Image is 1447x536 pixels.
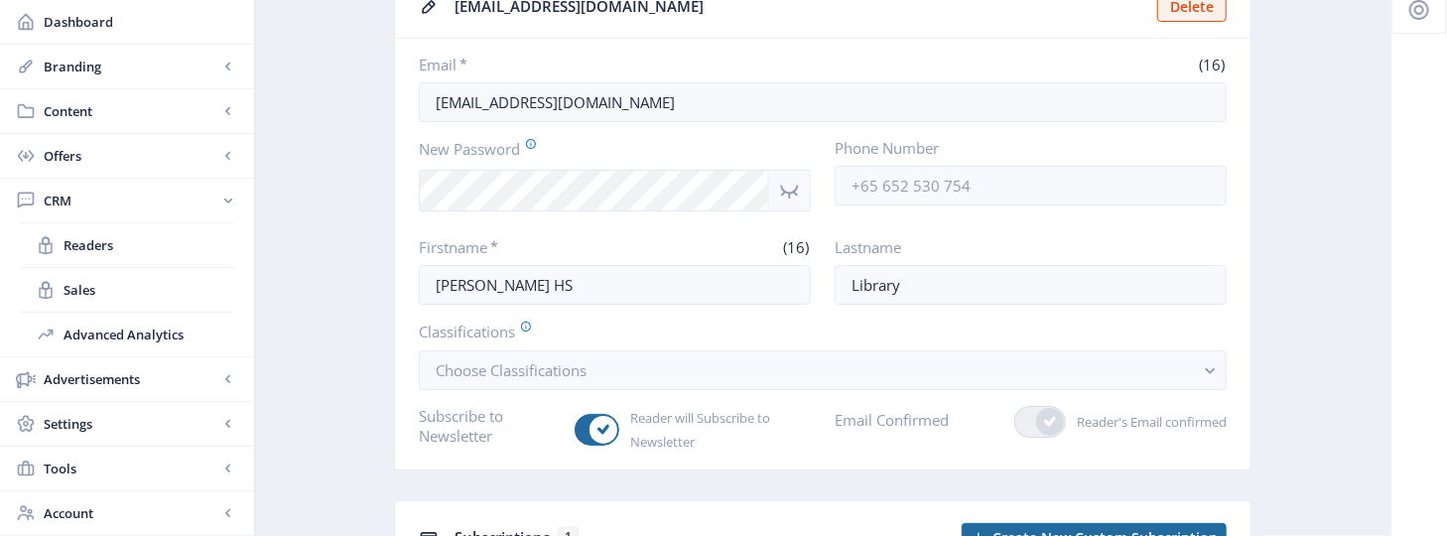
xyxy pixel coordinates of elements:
a: Sales [20,268,234,312]
span: Choose Classifications [436,360,587,380]
span: Advertisements [44,369,218,389]
span: Dashboard [44,12,238,32]
button: Choose Classifications [419,350,1227,390]
label: Firstname [419,237,607,257]
span: (16) [780,237,811,257]
input: Enter reader’s firstname [419,265,811,305]
span: Tools [44,459,218,478]
span: Advanced Analytics [64,325,234,344]
a: Readers [20,223,234,267]
nb-icon: Show password [769,170,811,211]
a: Advanced Analytics [20,313,234,356]
label: Lastname [835,237,1211,257]
span: (16) [1196,55,1227,74]
span: Branding [44,57,218,76]
span: Sales [64,280,234,300]
span: Account [44,503,218,523]
label: Subscribe to Newsletter [419,406,559,446]
span: Reader's Email confirmed [1066,410,1227,434]
span: Content [44,101,218,121]
span: Offers [44,146,218,166]
span: Readers [64,235,234,255]
input: +65 652 530 754 [835,166,1227,205]
label: Phone Number [835,138,1211,158]
label: Classifications [419,321,1211,342]
span: Settings [44,414,218,434]
input: Enter reader’s email [419,82,1227,122]
label: Email Confirmed [835,406,949,434]
label: New Password [419,138,795,160]
input: Enter reader’s lastname [835,265,1227,305]
label: Email [419,55,815,74]
span: Reader will Subscribe to Newsletter [619,406,811,454]
span: CRM [44,191,218,210]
